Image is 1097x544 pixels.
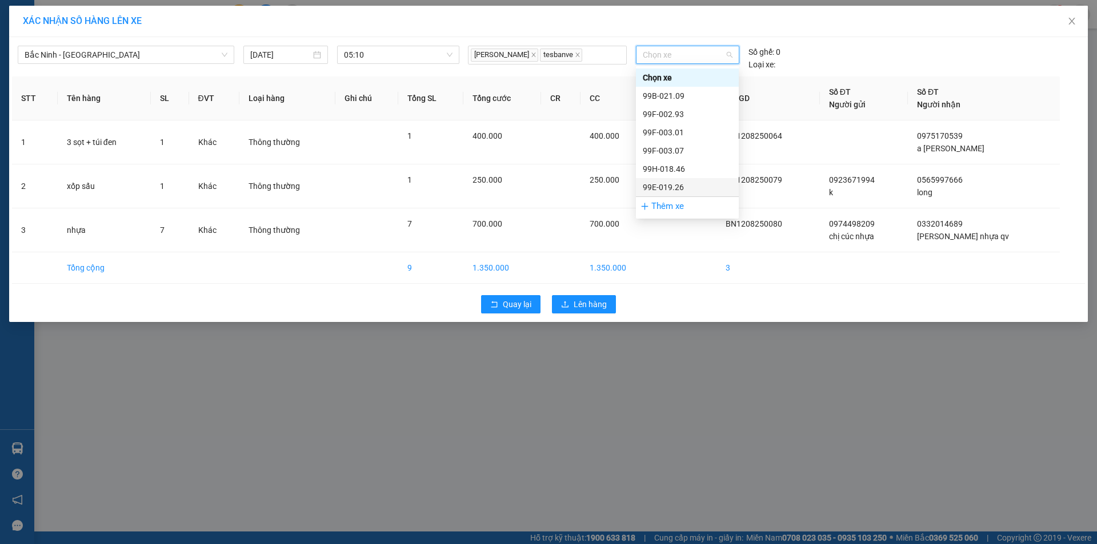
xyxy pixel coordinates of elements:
th: STT [12,76,58,120]
td: Khác [189,164,239,208]
div: 0 [748,46,780,58]
button: rollbackQuay lại [481,295,541,313]
span: chị cúc nhựa [829,232,874,241]
th: CR [541,76,580,120]
input: 13/08/2025 [250,49,311,61]
th: Tổng cước [463,76,541,120]
span: 1 [407,175,412,184]
td: nhựa [58,208,151,252]
th: Mã GD [716,76,819,120]
div: 99H-018.46 [636,160,739,178]
th: Tổng SL [398,76,463,120]
td: 1.350.000 [580,252,656,284]
div: Thêm xe [636,196,739,216]
div: 99B-021.09 [643,90,732,102]
td: Tổng cộng [58,252,151,284]
span: close [1067,17,1076,26]
span: plus [640,202,649,211]
th: Ghi chú [335,76,398,120]
div: 99B-021.09 [636,87,739,105]
th: ĐVT [189,76,239,120]
div: 99F-003.07 [643,144,732,157]
span: 250.000 [590,175,619,184]
td: Khác [189,120,239,164]
span: Quay lại [503,298,531,311]
span: 700.000 [590,219,619,228]
div: 99F-003.07 [636,142,739,160]
th: CC [580,76,656,120]
span: Bắc Ninh - Hồ Chí Minh [25,46,227,63]
span: 7 [407,219,412,228]
span: Số ghế: [748,46,774,58]
span: Người gửi [829,100,866,109]
div: Chọn xe [636,68,739,87]
span: 400.000 [473,131,502,140]
span: a [PERSON_NAME] [917,144,984,153]
span: 1 [160,182,165,191]
th: Loại hàng [239,76,335,120]
span: 05:10 [344,46,453,63]
span: [PERSON_NAME] [471,49,538,62]
div: 99H-018.46 [643,163,732,175]
div: 99F-002.93 [636,105,739,123]
span: k [829,188,833,197]
span: 400.000 [590,131,619,140]
span: [PERSON_NAME] nhựa qv [917,232,1009,241]
span: Số ĐT [829,87,851,96]
span: Loại xe: [748,58,775,71]
span: 700.000 [473,219,502,228]
div: 99F-003.01 [643,126,732,139]
span: 1 [407,131,412,140]
button: uploadLên hàng [552,295,616,313]
td: 1 [12,120,58,164]
td: Thông thường [239,164,335,208]
th: Tên hàng [58,76,151,120]
span: 0975170539 [917,131,963,140]
span: tesbanve [540,49,582,62]
span: BN1208250080 [726,219,782,228]
span: Số ĐT [917,87,939,96]
span: 0565997666 [917,175,963,184]
span: XÁC NHẬN SỐ HÀNG LÊN XE [23,15,142,26]
td: Thông thường [239,208,335,252]
td: 9 [398,252,463,284]
span: long [917,188,932,197]
span: Lên hàng [574,298,607,311]
span: 0332014689 [917,219,963,228]
span: 7 [160,225,165,235]
div: Chọn xe [643,71,732,84]
td: Khác [189,208,239,252]
span: close [531,52,537,58]
span: 0923671994 [829,175,875,184]
span: 0974498209 [829,219,875,228]
div: 99F-002.93 [643,108,732,120]
td: 3 [716,252,819,284]
span: 250.000 [473,175,502,184]
div: 99E-019.26 [636,178,739,196]
span: upload [561,300,569,309]
div: 99F-003.01 [636,123,739,142]
td: Thông thường [239,120,335,164]
td: 2 [12,164,58,208]
button: Close [1056,6,1088,38]
td: 1.350.000 [463,252,541,284]
span: BN1208250064 [726,131,782,140]
span: close [575,52,580,58]
th: SL [151,76,189,120]
span: Chọn xe [643,46,732,63]
span: BN1208250079 [726,175,782,184]
div: 99E-019.26 [643,181,732,194]
span: 1 [160,138,165,147]
span: Người nhận [917,100,960,109]
td: 3 sọt + túi đen [58,120,151,164]
td: 3 [12,208,58,252]
span: rollback [490,300,498,309]
td: xốp sấu [58,164,151,208]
